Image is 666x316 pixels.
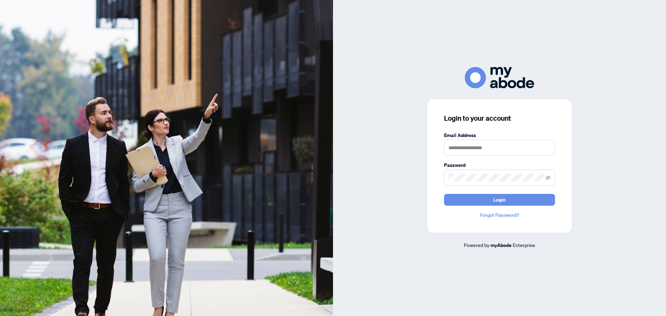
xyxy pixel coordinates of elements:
[465,67,534,88] img: ma-logo
[444,194,555,206] button: Login
[546,175,550,180] span: eye-invisible
[513,242,535,248] span: Enterprise
[490,241,512,249] a: myAbode
[464,242,489,248] span: Powered by
[444,131,555,139] label: Email Address
[444,161,555,169] label: Password
[444,113,555,123] h3: Login to your account
[493,194,506,205] span: Login
[444,211,555,219] a: Forgot Password?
